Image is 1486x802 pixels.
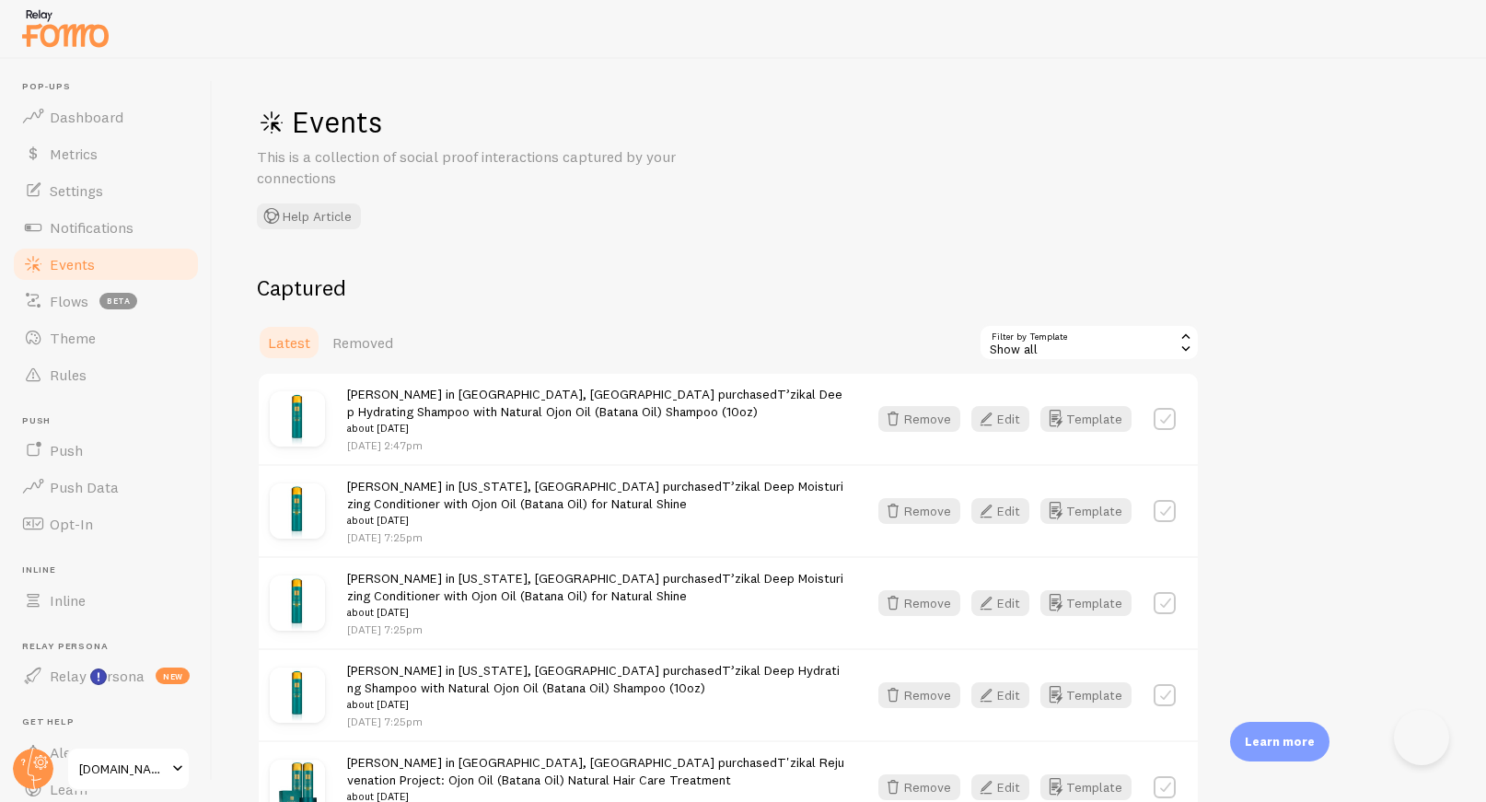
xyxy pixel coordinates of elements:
p: [DATE] 7:25pm [347,529,845,545]
span: Relay Persona [22,641,201,653]
span: Get Help [22,716,201,728]
p: [DATE] 7:25pm [347,622,845,637]
span: Pop-ups [22,81,201,93]
span: Push [50,441,83,459]
a: Edit [971,774,1040,800]
span: beta [99,293,137,309]
span: Removed [332,333,393,352]
small: about [DATE] [347,696,845,713]
button: Edit [971,590,1029,616]
a: [DOMAIN_NAME] [66,747,191,791]
span: new [156,668,190,684]
button: Template [1040,682,1132,708]
button: Remove [878,682,960,708]
a: Alerts [11,734,201,771]
a: Push Data [11,469,201,506]
a: Metrics [11,135,201,172]
small: about [DATE] [347,512,845,529]
button: Template [1040,774,1132,800]
span: Relay Persona [50,667,145,685]
a: Flows beta [11,283,201,320]
button: Remove [878,406,960,432]
h1: Events [257,103,809,141]
a: T’zikal Deep Moisturizing Conditioner with Ojon Oil (Batana Oil) for Natural Shine [347,570,843,604]
span: Latest [268,333,310,352]
a: T’zikal Deep Moisturizing Conditioner with Ojon Oil (Batana Oil) for Natural Shine [347,478,843,512]
a: Relay Persona new [11,657,201,694]
span: Theme [50,329,96,347]
span: Rules [50,366,87,384]
button: Remove [878,498,960,524]
button: Template [1040,498,1132,524]
a: Rules [11,356,201,393]
span: Dashboard [50,108,123,126]
a: Opt-In [11,506,201,542]
span: Notifications [50,218,134,237]
button: Remove [878,590,960,616]
span: Flows [50,292,88,310]
span: [PERSON_NAME] in [US_STATE], [GEOGRAPHIC_DATA] purchased [347,478,845,529]
a: Settings [11,172,201,209]
h2: Captured [257,273,1200,302]
span: Push Data [50,478,119,496]
iframe: Help Scout Beacon - Open [1394,710,1449,765]
button: Edit [971,774,1029,800]
span: Inline [50,591,86,610]
a: Edit [971,590,1040,616]
a: Edit [971,682,1040,708]
img: pic22_small.jpg [270,668,325,723]
span: Opt-In [50,515,93,533]
img: pic19_small.jpg [270,575,325,631]
a: Dashboard [11,99,201,135]
a: Theme [11,320,201,356]
span: Metrics [50,145,98,163]
span: Events [50,255,95,273]
button: Edit [971,498,1029,524]
img: pic22_small.jpg [270,391,325,447]
a: Removed [321,324,404,361]
button: Edit [971,682,1029,708]
button: Template [1040,590,1132,616]
a: Inline [11,582,201,619]
a: Events [11,246,201,283]
button: Template [1040,406,1132,432]
p: This is a collection of social proof interactions captured by your connections [257,146,699,189]
small: about [DATE] [347,604,845,621]
p: [DATE] 2:47pm [347,437,845,453]
div: Show all [979,324,1200,361]
span: Push [22,415,201,427]
span: [PERSON_NAME] in [US_STATE], [GEOGRAPHIC_DATA] purchased [347,662,845,714]
span: [DOMAIN_NAME] [79,758,167,780]
a: Edit [971,406,1040,432]
a: T’zikal Deep Hydrating Shampoo with Natural Ojon Oil (Batana Oil) Shampoo (10oz) [347,662,840,696]
a: T'zikal Rejuvenation Project: Ojon Oil (Batana Oil) Natural Hair Care Treatment [347,754,844,788]
a: Latest [257,324,321,361]
button: Remove [878,774,960,800]
img: pic19_small.jpg [270,483,325,539]
button: Help Article [257,203,361,229]
div: Learn more [1230,722,1329,761]
img: fomo-relay-logo-orange.svg [19,5,111,52]
a: Notifications [11,209,201,246]
a: T’zikal Deep Hydrating Shampoo with Natural Ojon Oil (Batana Oil) Shampoo (10oz) [347,386,842,420]
span: Alerts [50,743,89,761]
a: Edit [971,498,1040,524]
p: Learn more [1245,733,1315,750]
span: [PERSON_NAME] in [US_STATE], [GEOGRAPHIC_DATA] purchased [347,570,845,622]
a: Push [11,432,201,469]
span: Learn [50,780,87,798]
span: [PERSON_NAME] in [GEOGRAPHIC_DATA], [GEOGRAPHIC_DATA] purchased [347,386,845,437]
span: Inline [22,564,201,576]
p: [DATE] 7:25pm [347,714,845,729]
button: Edit [971,406,1029,432]
small: about [DATE] [347,420,845,436]
svg: <p>Watch New Feature Tutorials!</p> [90,668,107,685]
span: Settings [50,181,103,200]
